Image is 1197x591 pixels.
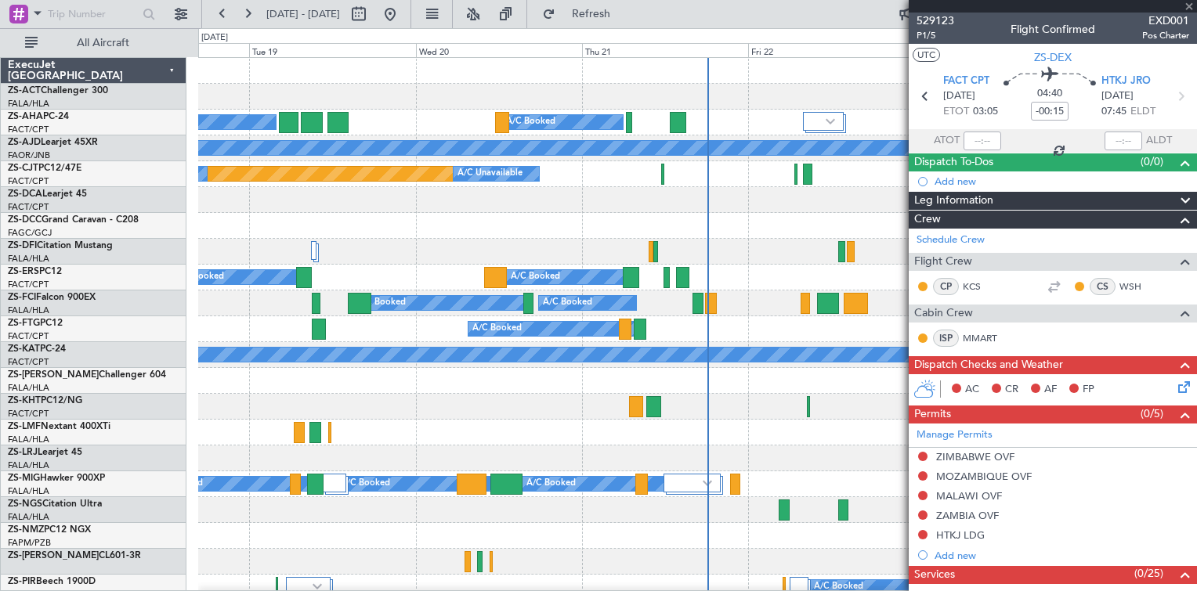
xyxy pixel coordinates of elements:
[249,43,415,57] div: Tue 19
[1130,104,1155,120] span: ELDT
[1090,278,1116,295] div: CS
[1142,13,1189,29] span: EXD001
[935,549,1189,562] div: Add new
[8,474,40,483] span: ZS-MIG
[914,566,955,584] span: Services
[8,267,62,276] a: ZS-ERSPC12
[913,48,940,62] button: UTC
[8,98,49,110] a: FALA/HLA
[8,448,82,457] a: ZS-LRJLearjet 45
[8,551,141,560] a: ZS-[PERSON_NAME]CL601-3R
[8,511,49,523] a: FALA/HLA
[8,279,49,290] a: FACT/CPT
[936,528,985,542] div: HTKJ LDG
[914,211,941,229] span: Crew
[8,189,87,199] a: ZS-DCALearjet 45
[8,382,49,394] a: FALA/HLA
[1119,279,1155,294] a: WSH
[1005,382,1018,398] span: CR
[8,525,91,535] a: ZS-NMZPC12 NGX
[1134,565,1163,582] span: (0/25)
[8,448,38,457] span: ZS-LRJ
[1037,86,1062,102] span: 04:40
[8,525,44,535] span: ZS-NMZ
[8,112,43,121] span: ZS-AHA
[8,305,49,316] a: FALA/HLA
[1044,382,1057,398] span: AF
[943,104,969,120] span: ETOT
[917,232,985,248] a: Schedule Crew
[1146,133,1172,149] span: ALDT
[936,489,1002,503] div: MALAWI OVF
[8,370,166,380] a: ZS-[PERSON_NAME]Challenger 604
[41,38,165,49] span: All Aircraft
[8,408,49,420] a: FACT/CPT
[8,138,41,147] span: ZS-AJD
[313,583,322,589] img: arrow-gray.svg
[1034,49,1072,66] span: ZS-DEX
[201,31,228,45] div: [DATE]
[8,241,113,250] a: ZS-DFICitation Mustang
[826,118,835,124] img: arrow-gray.svg
[341,472,390,496] div: A/C Booked
[8,459,49,471] a: FALA/HLA
[943,74,989,89] span: FACT CPT
[416,43,582,57] div: Wed 20
[582,43,748,57] div: Thu 21
[8,577,36,586] span: ZS-PIR
[8,175,49,187] a: FACT/CPT
[1141,405,1163,422] span: (0/5)
[8,267,39,276] span: ZS-ERS
[8,124,49,135] a: FACT/CPT
[1101,74,1151,89] span: HTKJ JRO
[8,370,99,380] span: ZS-[PERSON_NAME]
[8,164,81,173] a: ZS-CJTPC12/47E
[914,253,972,271] span: Flight Crew
[914,356,1063,374] span: Dispatch Checks and Weather
[8,215,42,225] span: ZS-DCC
[8,434,49,445] a: FALA/HLA
[8,150,50,161] a: FAOR/JNB
[1101,88,1134,104] span: [DATE]
[8,330,49,342] a: FACT/CPT
[266,7,340,21] span: [DATE] - [DATE]
[8,577,96,586] a: ZS-PIRBeech 1900D
[8,499,102,509] a: ZS-NGSCitation Ultra
[8,499,42,509] span: ZS-NGS
[8,189,42,199] span: ZS-DCA
[936,450,1014,463] div: ZIMBABWE OVF
[936,509,999,522] div: ZAMBIA OVF
[8,344,66,354] a: ZS-KATPC-24
[1142,29,1189,42] span: Pos Charter
[511,265,560,289] div: A/C Booked
[935,175,1189,188] div: Add new
[526,472,576,496] div: A/C Booked
[1101,104,1126,120] span: 07:45
[8,138,98,147] a: ZS-AJDLearjet 45XR
[8,396,41,405] span: ZS-KHT
[506,110,555,134] div: A/C Booked
[8,241,37,250] span: ZS-DFI
[748,43,914,57] div: Fri 22
[8,396,82,405] a: ZS-KHTPC12/NG
[8,164,38,173] span: ZS-CJT
[8,215,139,225] a: ZS-DCCGrand Caravan - C208
[1083,382,1094,398] span: FP
[472,317,522,341] div: A/C Booked
[8,201,49,213] a: FACT/CPT
[8,551,99,560] span: ZS-[PERSON_NAME]
[933,278,959,295] div: CP
[703,480,712,486] img: arrow-gray.svg
[175,265,224,289] div: A/C Booked
[8,537,51,549] a: FAPM/PZB
[963,331,998,345] a: MMART
[8,293,36,302] span: ZS-FCI
[963,279,998,294] a: KCS
[8,86,108,95] a: ZS-ACTChallenger 300
[8,422,110,431] a: ZS-LMFNextant 400XTi
[8,319,63,328] a: ZS-FTGPC12
[965,382,979,398] span: AC
[48,2,138,26] input: Trip Number
[8,422,41,431] span: ZS-LMF
[1011,21,1095,38] div: Flight Confirmed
